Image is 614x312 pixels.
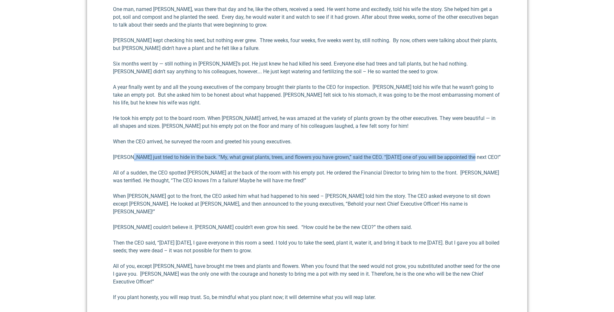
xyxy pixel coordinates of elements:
[113,223,501,231] p: [PERSON_NAME] couldn’t believe it. [PERSON_NAME] couldn’t even grow his seed. “How could he be th...
[113,294,501,301] p: If you plant honesty, you will reap trust. So, be mindful what you plant now; it will determine w...
[113,169,501,185] p: All of a sudden, the CEO spotted [PERSON_NAME] at the back of the room with his empty pot. He ord...
[113,60,501,76] p: Six months went by — still nothing in [PERSON_NAME]’s pot. He just knew he had killed his seed. E...
[113,239,501,255] p: Then the CEO said, “[DATE] [DATE], I gave everyone in this room a seed. I told you to take the se...
[113,138,501,146] p: When the CEO arrived, he surveyed the room and greeted his young executives.
[113,192,501,216] p: When [PERSON_NAME] got to the front, the CEO asked him what had happened to his seed – [PERSON_NA...
[113,114,501,130] p: He took his empty pot to the board room. When [PERSON_NAME] arrived, he was amazed at the variety...
[113,153,501,161] p: [PERSON_NAME] just tried to hide in the back. “My, what great plants, trees, and flowers you have...
[113,83,501,107] p: A year finally went by and all the young executives of the company brought their plants to the CE...
[113,6,501,29] p: One man, named [PERSON_NAME], was there that day and he, like the others, received a seed. He wen...
[113,262,501,286] p: All of you, except [PERSON_NAME], have brought me trees and plants and flowers. When you found th...
[113,37,501,52] p: [PERSON_NAME] kept checking his seed, but nothing ever grew. Three weeks, four weeks, five weeks ...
